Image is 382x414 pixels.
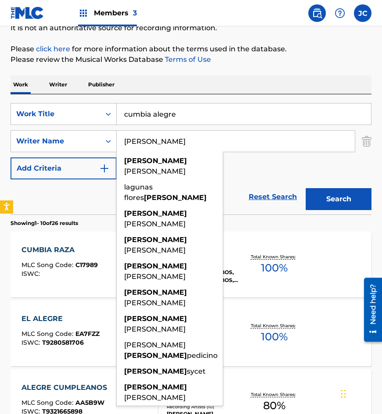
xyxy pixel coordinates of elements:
[261,260,288,276] span: 100 %
[124,220,186,228] span: [PERSON_NAME]
[354,4,371,22] div: User Menu
[46,75,70,94] p: Writer
[357,275,382,345] iframe: Resource Center
[163,55,211,64] a: Terms of Use
[312,8,322,18] img: search
[11,157,117,179] button: Add Criteria
[124,351,187,360] strong: [PERSON_NAME]
[124,325,186,333] span: [PERSON_NAME]
[187,367,206,375] span: sycet
[75,330,100,338] span: EA7FZZ
[263,398,286,414] span: 80 %
[261,329,288,345] span: 100 %
[11,7,44,19] img: MLC Logo
[11,75,31,94] p: Work
[335,8,345,18] img: help
[167,403,244,410] div: Recording Artists ( 10 )
[124,236,187,244] strong: [PERSON_NAME]
[16,136,95,146] div: Writer Name
[124,288,187,296] strong: [PERSON_NAME]
[21,261,75,269] span: MLC Song Code :
[308,4,326,22] a: Public Search
[124,314,187,323] strong: [PERSON_NAME]
[124,367,187,375] strong: [PERSON_NAME]
[99,163,110,174] img: 9d2ae6d4665cec9f34b9.svg
[11,44,371,54] p: Please for more information about the terms used in the database.
[133,9,137,17] span: 3
[21,399,75,407] span: MLC Song Code :
[36,45,70,53] a: click here
[124,262,187,270] strong: [PERSON_NAME]
[42,339,84,346] span: T9280581706
[251,322,298,329] p: Total Known Shares:
[124,272,186,281] span: [PERSON_NAME]
[124,383,187,391] strong: [PERSON_NAME]
[124,209,187,218] strong: [PERSON_NAME]
[331,4,349,22] div: Help
[11,23,371,33] p: It is not an authoritative source for recording information.
[11,219,78,227] p: Showing 1 - 10 of 26 results
[362,130,371,152] img: Delete Criterion
[21,382,111,393] div: ALEGRE CUMPLEANOS
[124,246,186,254] span: [PERSON_NAME]
[124,167,186,175] span: [PERSON_NAME]
[124,157,187,165] strong: [PERSON_NAME]
[21,339,42,346] span: ISWC :
[251,253,298,260] p: Total Known Shares:
[21,245,98,255] div: CUMBIA RAZA
[251,391,298,398] p: Total Known Shares:
[244,187,301,207] a: Reset Search
[75,399,104,407] span: AA5B9W
[11,300,371,366] a: EL ALEGREMLC Song Code:EA7FZZISWC:T9280581706Writers (1)[PERSON_NAME]Recording Artists (31)[PERSO...
[187,351,218,360] span: pedicino
[124,393,186,402] span: [PERSON_NAME]
[124,299,186,307] span: [PERSON_NAME]
[86,75,117,94] p: Publisher
[11,232,371,297] a: CUMBIA RAZAMLC Song Code:C17989ISWC:Writers (1)ROSASRecording Artists (53)LOS LOBOS, LOS LOBOS, L...
[21,314,100,324] div: EL ALEGRE
[124,341,186,349] span: [PERSON_NAME]
[75,261,98,269] span: C17989
[21,270,42,278] span: ISWC :
[16,109,95,119] div: Work Title
[341,381,346,407] div: Arrastrar
[78,8,89,18] img: Top Rightsholders
[11,103,371,214] form: Search Form
[124,183,153,202] span: lagunas flores
[338,372,382,414] div: Widget de chat
[21,330,75,338] span: MLC Song Code :
[338,372,382,414] iframe: Chat Widget
[94,8,137,18] span: Members
[144,193,207,202] strong: [PERSON_NAME]
[11,54,371,65] p: Please review the Musical Works Database
[306,188,371,210] button: Search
